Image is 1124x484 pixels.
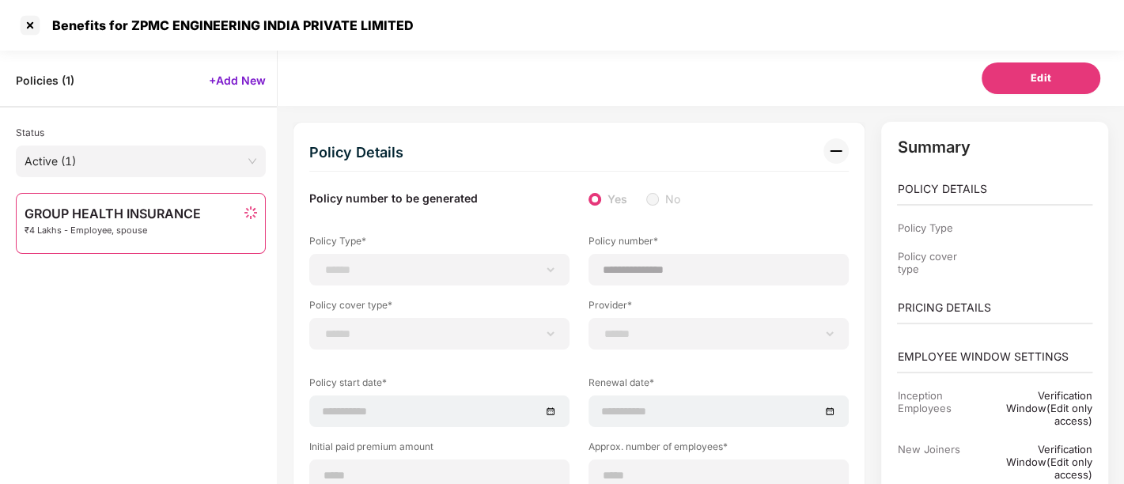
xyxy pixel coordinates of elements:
label: Policy number to be generated [309,191,478,208]
p: Summary [897,138,1092,157]
div: Policy cover type [897,250,978,275]
span: Status [16,127,44,138]
button: Edit [982,62,1100,94]
div: New Joiners [897,443,978,481]
label: Approx. number of employees* [588,440,849,459]
span: Yes [601,191,634,208]
span: Active (1) [25,149,257,173]
p: PRICING DETAILS [897,299,1092,316]
div: Policy Type [897,221,978,234]
span: No [659,191,687,208]
label: Policy Type* [309,234,570,254]
span: GROUP HEALTH INSURANCE [25,206,201,221]
span: Edit [1031,70,1052,86]
span: Policies ( 1 ) [16,73,74,88]
img: svg+xml;base64,PHN2ZyB3aWR0aD0iMzIiIGhlaWdodD0iMzIiIHZpZXdCb3g9IjAgMCAzMiAzMiIgZmlsbD0ibm9uZSIgeG... [823,138,849,164]
label: Policy cover type* [309,298,570,318]
div: Policy Details [309,138,403,167]
div: Verification Window(Edit only access) [978,389,1092,427]
span: ₹4 Lakhs - Employee, spouse [25,225,201,236]
div: Benefits for ZPMC ENGINEERING INDIA PRIVATE LIMITED [43,17,414,33]
span: +Add New [209,73,266,88]
label: Initial paid premium amount [309,440,570,459]
p: EMPLOYEE WINDOW SETTINGS [897,348,1092,365]
label: Renewal date* [588,376,849,395]
div: Verification Window(Edit only access) [978,443,1092,481]
label: Provider* [588,298,849,318]
div: Inception Employees [897,389,978,427]
label: Policy number* [588,234,849,254]
p: POLICY DETAILS [897,180,1092,198]
label: Policy start date* [309,376,570,395]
